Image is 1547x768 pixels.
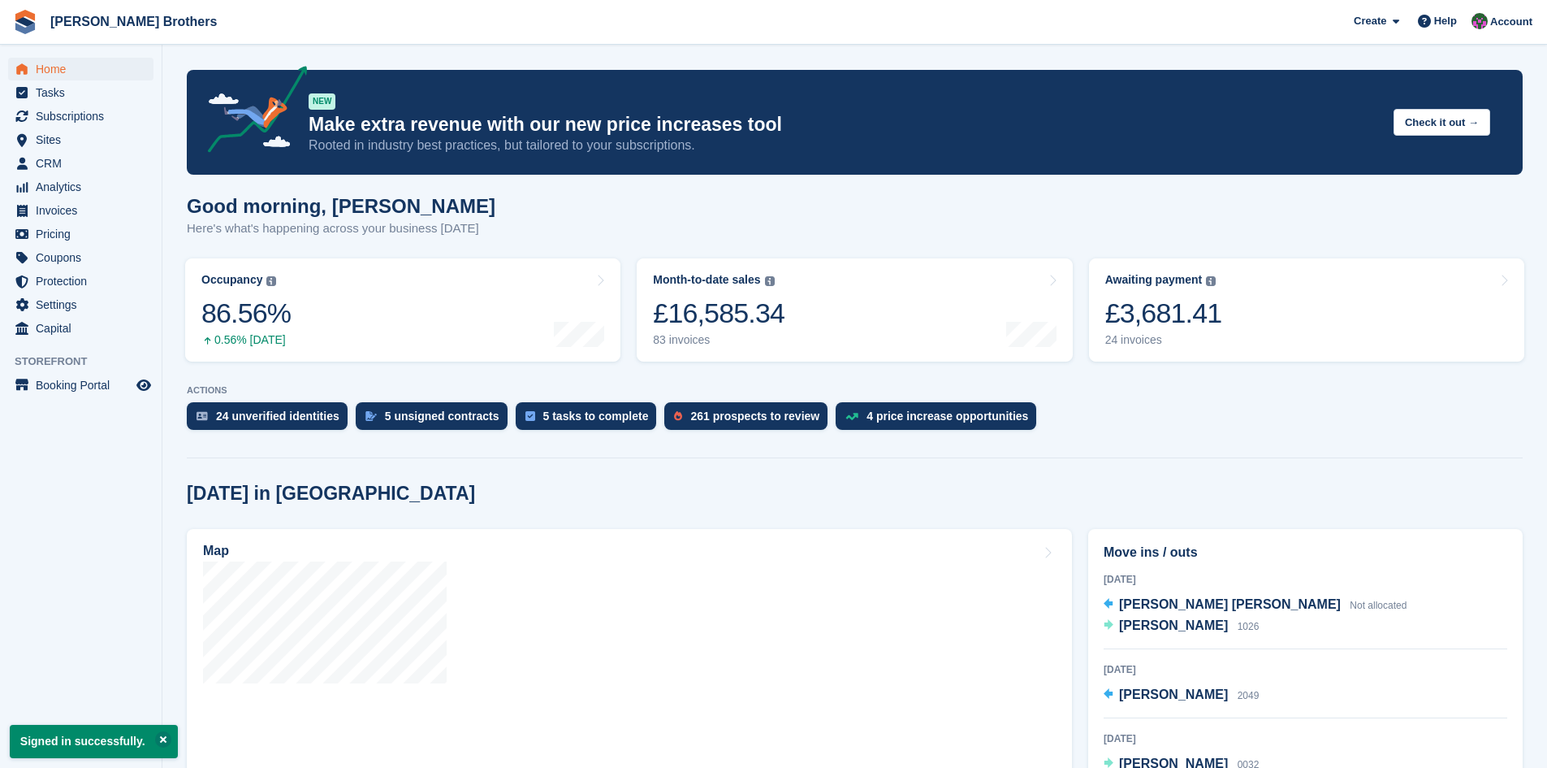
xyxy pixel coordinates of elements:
[8,176,153,198] a: menu
[8,199,153,222] a: menu
[8,58,153,80] a: menu
[187,402,356,438] a: 24 unverified identities
[1089,258,1524,362] a: Awaiting payment £3,681.41 24 invoices
[36,105,133,128] span: Subscriptions
[8,152,153,175] a: menu
[8,81,153,104] a: menu
[1350,600,1407,611] span: Not allocated
[637,258,1072,362] a: Month-to-date sales £16,585.34 83 invoices
[36,374,133,397] span: Booking Portal
[266,276,276,286] img: icon-info-grey-7440780725fd019a000dd9b08b2336e03edf1995a4989e88bcd33f0948082b44.svg
[36,270,133,293] span: Protection
[36,223,133,245] span: Pricing
[8,223,153,245] a: menu
[36,199,133,222] span: Invoices
[653,333,784,347] div: 83 invoices
[1238,621,1260,632] span: 1026
[1119,688,1228,701] span: [PERSON_NAME]
[309,113,1381,137] p: Make extra revenue with our new price increases tool
[653,273,760,287] div: Month-to-date sales
[187,195,495,217] h1: Good morning, [PERSON_NAME]
[201,333,291,347] div: 0.56% [DATE]
[765,276,775,286] img: icon-info-grey-7440780725fd019a000dd9b08b2336e03edf1995a4989e88bcd33f0948082b44.svg
[197,411,208,421] img: verify_identity-adf6edd0f0f0b5bbfe63781bf79b02c33cf7c696d77639b501bdc392416b5a36.svg
[1471,13,1488,29] img: Nick Wright
[543,410,649,423] div: 5 tasks to complete
[1104,616,1259,637] a: [PERSON_NAME] 1026
[1394,109,1490,136] button: Check it out →
[674,411,682,421] img: prospect-51fa495bee0391a8d652442698ab0144808aea92771e9ea1ae160a38d050c398.svg
[309,137,1381,154] p: Rooted in industry best practices, but tailored to your subscriptions.
[525,411,535,421] img: task-75834270c22a3079a89374b754ae025e5fb1db73e45f91037f5363f120a921f8.svg
[1104,543,1507,562] h2: Move ins / outs
[653,297,784,330] div: £16,585.34
[1104,685,1259,706] a: [PERSON_NAME] 2049
[1238,690,1260,701] span: 2049
[8,270,153,293] a: menu
[356,402,516,438] a: 5 unsigned contracts
[1354,13,1386,29] span: Create
[1206,276,1216,286] img: icon-info-grey-7440780725fd019a000dd9b08b2336e03edf1995a4989e88bcd33f0948082b44.svg
[8,128,153,151] a: menu
[1104,572,1507,587] div: [DATE]
[13,10,37,34] img: stora-icon-8386f47178a22dfd0bd8f6a31ec36ba5ce8667c1dd55bd0f319d3a0aa187defe.svg
[36,293,133,316] span: Settings
[1490,14,1532,30] span: Account
[36,317,133,340] span: Capital
[8,374,153,397] a: menu
[194,66,308,158] img: price-adjustments-announcement-icon-8257ccfd72463d97f412b2fc003d46551f7dbcb40ab6d574587a9cd5c0d94...
[690,410,819,423] div: 261 prospects to review
[385,410,499,423] div: 5 unsigned contracts
[866,410,1028,423] div: 4 price increase opportunities
[8,246,153,269] a: menu
[836,402,1044,438] a: 4 price increase opportunities
[203,544,229,558] h2: Map
[216,410,339,423] div: 24 unverified identities
[36,152,133,175] span: CRM
[36,58,133,80] span: Home
[36,176,133,198] span: Analytics
[516,402,665,438] a: 5 tasks to complete
[1104,662,1507,677] div: [DATE]
[1104,595,1407,616] a: [PERSON_NAME] [PERSON_NAME] Not allocated
[36,81,133,104] span: Tasks
[1119,597,1341,611] span: [PERSON_NAME] [PERSON_NAME]
[1104,731,1507,746] div: [DATE]
[15,354,162,370] span: Storefront
[845,413,858,420] img: price_increase_opportunities-93ffe204e8149a01c8c9dc8f82e8f89637d9d84a8eef4429ea346261dce0b2c0.svg
[309,93,335,110] div: NEW
[8,105,153,128] a: menu
[201,273,262,287] div: Occupancy
[1434,13,1457,29] span: Help
[664,402,836,438] a: 261 prospects to review
[36,246,133,269] span: Coupons
[1105,273,1203,287] div: Awaiting payment
[8,317,153,340] a: menu
[201,297,291,330] div: 86.56%
[185,258,620,362] a: Occupancy 86.56% 0.56% [DATE]
[134,375,153,395] a: Preview store
[187,483,475,505] h2: [DATE] in [GEOGRAPHIC_DATA]
[187,385,1523,396] p: ACTIONS
[187,219,495,238] p: Here's what's happening across your business [DATE]
[1105,297,1222,330] div: £3,681.41
[1105,333,1222,347] div: 24 invoices
[365,411,377,421] img: contract_signature_icon-13c848040528278c33f63329250d36e43548de30e8caae1d1a13099fd9432cc5.svg
[36,128,133,151] span: Sites
[8,293,153,316] a: menu
[44,8,223,35] a: [PERSON_NAME] Brothers
[1119,618,1228,632] span: [PERSON_NAME]
[10,725,178,758] p: Signed in successfully.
